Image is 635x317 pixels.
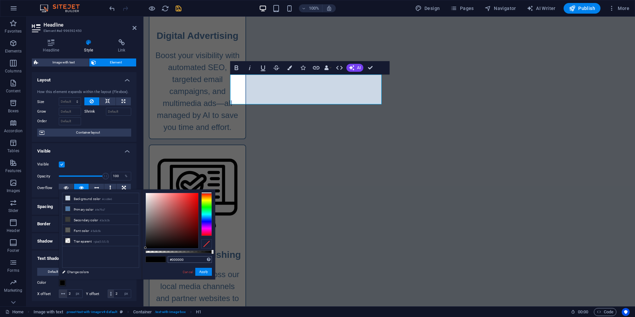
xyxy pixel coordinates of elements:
i: On resize automatically adjust zoom level to fit chosen device. [326,5,332,11]
button: Design [412,3,443,14]
a: Change colors [59,268,136,276]
button: Publish [564,3,600,14]
button: Pages [448,3,476,14]
span: Element [98,58,135,66]
i: Reload page [161,5,169,12]
p: Features [5,168,21,173]
i: This element is a customizable preset [120,310,123,314]
input: Default [59,108,81,116]
button: undo [108,4,116,12]
h4: Text Shadow [32,251,136,263]
p: Images [7,188,20,193]
h4: Shadow [32,233,136,249]
div: Clear Color Selection [201,239,212,249]
div: Design (Ctrl+Alt+Y) [412,3,443,14]
h3: Element #ed-996592450 [44,28,123,34]
button: save [174,4,182,12]
p: Favorites [5,29,22,34]
button: AI Writer [524,3,558,14]
label: Color [37,279,59,287]
p: Tables [7,148,19,154]
span: #000000 [156,257,166,262]
i: Save (Ctrl+S) [175,5,182,12]
button: Code [594,308,616,316]
button: Usercentrics [622,308,630,316]
p: Elements [5,49,22,54]
label: X offset [37,292,59,296]
p: Header [7,228,20,233]
h4: Border [32,216,136,232]
span: Image with text [40,58,87,66]
h4: Visible [32,143,136,155]
label: Visible [37,160,59,168]
h6: 100% [309,4,319,12]
button: Italic (Ctrl+I) [243,61,256,74]
img: Editor Logo [38,4,88,12]
input: Default [106,108,132,116]
button: Default [37,268,69,276]
button: Link [310,61,322,74]
button: Navigator [482,3,519,14]
a: Click to cancel selection. Double-click to open Pages [5,308,24,316]
button: Bold (Ctrl+B) [230,61,243,74]
p: Forms [7,268,19,273]
button: Underline (Ctrl+U) [257,61,269,74]
button: More [606,3,632,14]
p: Marketing [4,288,22,293]
span: Pages [450,5,474,12]
span: Publish [569,5,595,12]
label: Grow [37,108,59,116]
span: More [608,5,629,12]
li: Transparent [62,236,139,246]
button: Confirm (Ctrl+⏎) [364,61,377,74]
small: rgba(0,0,0,.0) [94,240,109,244]
li: Font color [62,225,139,236]
span: Navigator [485,5,516,12]
h4: Link [107,39,136,53]
span: 00 00 [578,308,588,316]
p: Footer [7,248,19,253]
p: Content [6,88,21,94]
span: AI [357,66,361,70]
li: Primary color [62,204,139,214]
li: Secondary color [62,214,139,225]
button: Colors [283,61,296,74]
button: AI [346,64,363,72]
label: Y offset [86,292,108,296]
button: Click here to leave preview mode and continue editing [148,4,156,12]
h4: Layout [32,72,136,84]
i: Undo: Change shadow (Ctrl+Z) [108,5,116,12]
p: Boxes [8,108,19,114]
span: . preset-text-with-image-v4-default [66,308,117,316]
span: Design [415,5,440,12]
label: Overflow [37,184,59,192]
h4: Headline [32,39,73,53]
div: % [122,172,131,180]
a: Cancel [182,269,194,274]
small: #3a3c3b [100,218,110,223]
button: Image with text [32,58,89,66]
span: . text-with-image-box [154,308,186,316]
small: #5a5c5b [91,229,101,234]
button: Data Bindings [323,61,332,74]
input: Default [59,117,81,125]
button: 100% [299,4,322,12]
span: Click to select. Double-click to edit [196,308,201,316]
span: Container layout [46,129,129,137]
button: Icons [297,61,309,74]
button: Apply [195,268,212,276]
p: Accordion [4,128,23,134]
span: Click to select. Double-click to edit [34,308,63,316]
label: Size [37,100,59,104]
button: Container layout [37,129,131,137]
span: AI Writer [527,5,556,12]
p: Slider [8,208,19,213]
h6: Session time [571,308,589,316]
span: Click to select. Double-click to edit [133,308,152,316]
span: Default [48,268,58,276]
li: Background color [62,193,139,204]
button: Element [89,58,136,66]
h4: Spacing [32,199,136,215]
label: Shrink [84,108,106,116]
small: #4e79a7 [95,208,105,212]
